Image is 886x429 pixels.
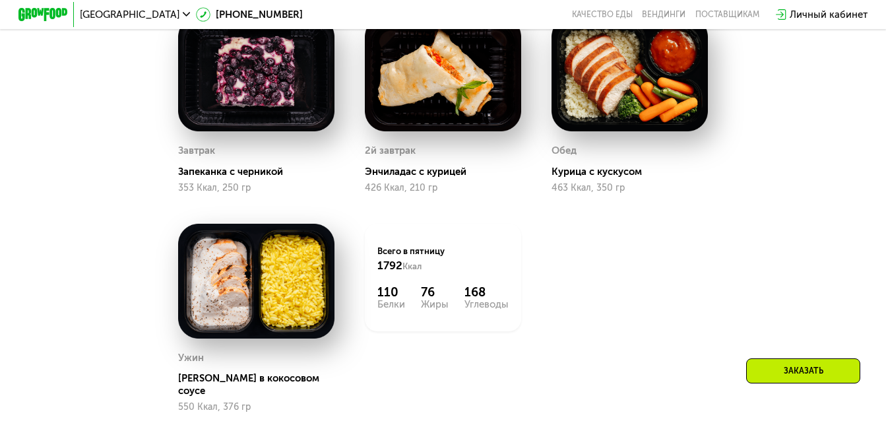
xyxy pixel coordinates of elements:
[464,300,509,310] div: Углеводы
[178,166,344,178] div: Запеканка с черникой
[178,349,204,368] div: Ужин
[642,10,685,20] a: Вендинги
[80,10,179,20] span: [GEOGRAPHIC_DATA]
[552,183,707,193] div: 463 Ккал, 350 гр
[196,7,303,22] a: [PHONE_NUMBER]
[552,142,577,160] div: Обед
[178,402,334,412] div: 550 Ккал, 376 гр
[377,246,509,273] div: Всего в пятницу
[377,300,405,310] div: Белки
[790,7,868,22] div: Личный кабинет
[365,183,521,193] div: 426 Ккал, 210 гр
[746,358,860,383] div: Заказать
[695,10,759,20] div: поставщикам
[377,285,405,300] div: 110
[178,183,334,193] div: 353 Ккал, 250 гр
[421,285,449,300] div: 76
[178,142,215,160] div: Завтрак
[365,166,530,178] div: Энчиладас с курицей
[402,261,422,271] span: Ккал
[572,10,633,20] a: Качество еды
[178,372,344,397] div: [PERSON_NAME] в кокосовом соусе
[552,166,717,178] div: Курица с кускусом
[377,259,402,272] span: 1792
[464,285,509,300] div: 168
[365,142,416,160] div: 2й завтрак
[421,300,449,310] div: Жиры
